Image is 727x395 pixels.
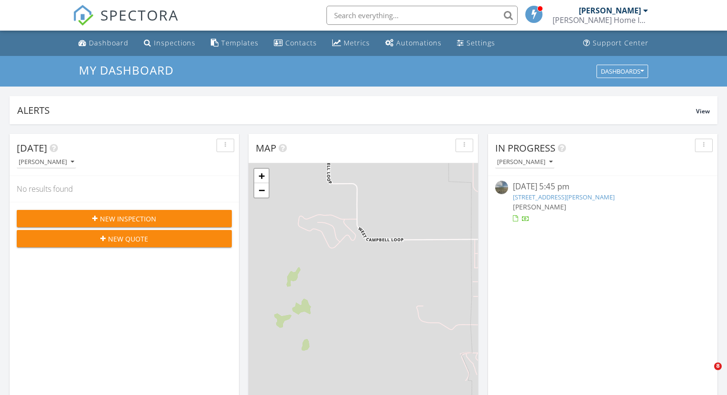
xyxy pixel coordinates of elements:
div: Templates [221,38,259,47]
div: No results found [10,176,239,202]
a: Dashboard [75,34,132,52]
div: Alerts [17,104,696,117]
div: Dashboards [601,68,644,75]
div: Combes Home Inspection LLC [553,15,648,25]
span: 8 [714,362,722,370]
span: Map [256,142,276,154]
img: streetview [495,181,508,194]
a: Inspections [140,34,199,52]
div: Contacts [285,38,317,47]
div: Support Center [593,38,649,47]
div: [DATE] 5:45 pm [513,181,692,193]
a: Metrics [328,34,374,52]
button: Dashboards [597,65,648,78]
div: [PERSON_NAME] [19,159,74,165]
button: New Quote [17,230,232,247]
div: Settings [467,38,495,47]
span: New Quote [108,234,148,244]
div: [PERSON_NAME] [497,159,553,165]
a: Templates [207,34,262,52]
span: SPECTORA [100,5,179,25]
div: Dashboard [89,38,129,47]
a: Settings [453,34,499,52]
button: [PERSON_NAME] [495,156,554,169]
span: View [696,107,710,115]
div: Metrics [344,38,370,47]
span: In Progress [495,142,555,154]
a: Support Center [579,34,652,52]
a: [STREET_ADDRESS][PERSON_NAME] [513,193,615,201]
button: [PERSON_NAME] [17,156,76,169]
span: [DATE] [17,142,47,154]
div: Inspections [154,38,195,47]
span: New Inspection [100,214,156,224]
div: [PERSON_NAME] [579,6,641,15]
a: Automations (Basic) [381,34,445,52]
span: My Dashboard [79,62,174,78]
span: [PERSON_NAME] [513,202,566,211]
a: Zoom out [254,183,269,197]
a: [DATE] 5:45 pm [STREET_ADDRESS][PERSON_NAME] [PERSON_NAME] [495,181,710,223]
input: Search everything... [326,6,518,25]
a: Contacts [270,34,321,52]
button: New Inspection [17,210,232,227]
a: SPECTORA [73,13,179,33]
a: Zoom in [254,169,269,183]
img: The Best Home Inspection Software - Spectora [73,5,94,26]
div: Automations [396,38,442,47]
iframe: Intercom live chat [694,362,717,385]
